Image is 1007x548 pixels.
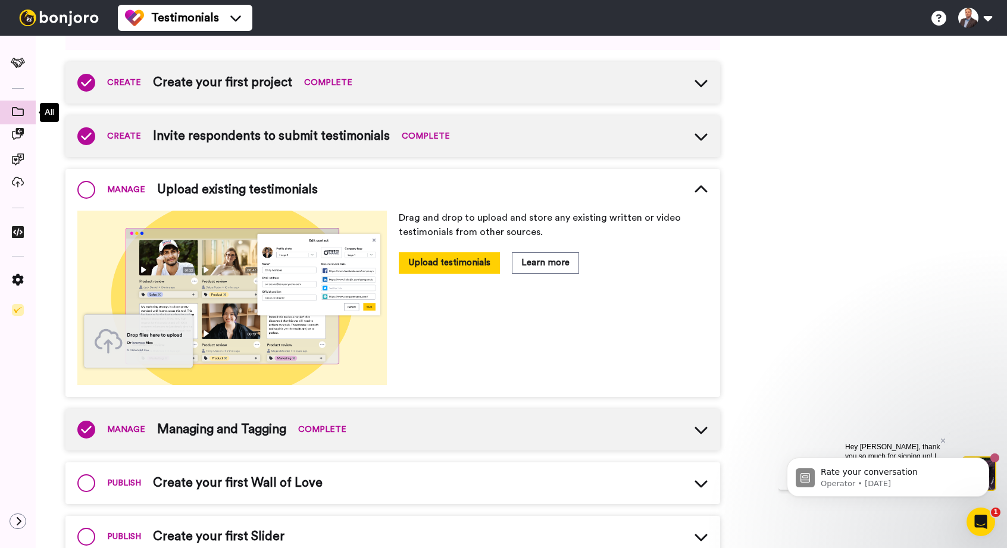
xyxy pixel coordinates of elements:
img: tm-color.svg [125,8,144,27]
span: PUBLISH [107,477,141,489]
span: MANAGE [107,424,145,436]
img: Checklist.svg [12,304,24,316]
span: PUBLISH [107,531,141,543]
span: Managing and Tagging [157,421,286,439]
button: Learn more [512,252,579,273]
span: MANAGE [107,184,145,196]
span: Upload existing testimonials [157,181,318,199]
span: COMPLETE [402,130,450,142]
img: 4a9e73a18bff383a38bab373c66e12b8.png [77,211,387,385]
span: COMPLETE [298,424,346,436]
p: Drag and drop to upload and store any existing written or video testimonials from other sources. [399,211,708,239]
img: bj-logo-header-white.svg [14,10,104,26]
span: Create your first Slider [153,528,284,546]
iframe: Intercom notifications message [769,433,1007,516]
span: Invite respondents to submit testimonials [153,127,390,145]
span: Testimonials [151,10,219,26]
span: Create your first project [153,74,292,92]
iframe: Intercom live chat [967,508,995,536]
img: mute-white.svg [38,38,52,52]
div: All [40,103,59,122]
span: Hey [PERSON_NAME], thank you so much for signing up! I wanted to say thanks in person with a quic... [67,10,161,133]
span: Create your first Wall of Love [153,474,323,492]
button: Upload testimonials [399,252,500,273]
img: c638375f-eacb-431c-9714-bd8d08f708a7-1584310529.jpg [1,2,33,35]
span: 1 [991,508,1000,517]
span: CREATE [107,77,141,89]
span: COMPLETE [304,77,352,89]
span: CREATE [107,130,141,142]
